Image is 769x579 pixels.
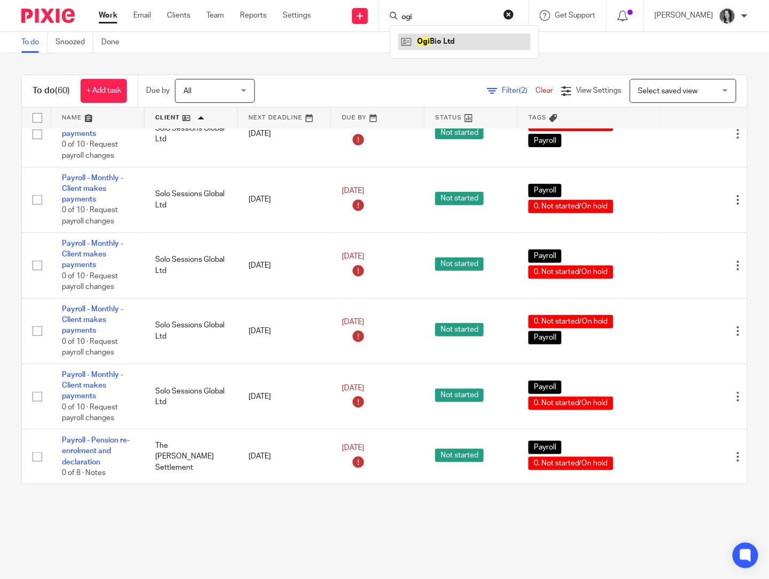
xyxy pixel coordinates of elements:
[555,12,596,19] span: Get Support
[145,429,238,484] td: The [PERSON_NAME] Settlement
[528,315,613,328] span: 0. Not started/On hold
[238,429,331,484] td: [DATE]
[576,87,622,94] span: View Settings
[342,188,364,195] span: [DATE]
[101,32,127,53] a: Done
[400,13,496,22] input: Search
[62,469,106,477] span: 0 of 8 · Notes
[62,207,118,226] span: 0 of 10 · Request payroll changes
[62,371,123,400] a: Payroll - Monthly - Client makes payments
[146,85,170,96] p: Due by
[81,79,127,103] a: + Add task
[528,184,562,197] span: Payroll
[21,32,47,53] a: To do
[238,364,331,429] td: [DATE]
[55,32,93,53] a: Snoozed
[145,232,238,298] td: Solo Sessions Global Ltd
[62,338,118,357] span: 0 of 10 · Request payroll changes
[238,298,331,364] td: [DATE]
[655,10,714,21] p: [PERSON_NAME]
[528,331,562,344] span: Payroll
[145,101,238,167] td: Solo Sessions Global Ltd
[21,9,75,23] img: Pixie
[342,445,364,452] span: [DATE]
[638,87,698,95] span: Select saved view
[55,86,70,95] span: (60)
[342,253,364,261] span: [DATE]
[62,305,123,335] a: Payroll - Monthly - Client makes payments
[62,240,123,269] a: Payroll - Monthly - Client makes payments
[528,457,613,470] span: 0. Not started/On hold
[183,87,191,95] span: All
[528,250,562,263] span: Payroll
[238,101,331,167] td: [DATE]
[145,364,238,429] td: Solo Sessions Global Ltd
[283,10,311,21] a: Settings
[145,298,238,364] td: Solo Sessions Global Ltd
[528,134,562,147] span: Payroll
[528,200,613,213] span: 0. Not started/On hold
[240,10,267,21] a: Reports
[528,397,613,410] span: 0. Not started/On hold
[62,437,130,466] a: Payroll - Pension re-enrolment and declaration
[435,323,484,336] span: Not started
[33,85,70,96] h1: To do
[238,167,331,232] td: [DATE]
[238,232,331,298] td: [DATE]
[62,141,118,160] span: 0 of 10 · Request payroll changes
[167,10,190,21] a: Clients
[342,384,364,392] span: [DATE]
[528,441,562,454] span: Payroll
[535,87,553,94] a: Clear
[342,319,364,326] span: [DATE]
[99,10,117,21] a: Work
[519,87,527,94] span: (2)
[528,381,562,394] span: Payroll
[435,192,484,205] span: Not started
[435,258,484,271] span: Not started
[435,449,484,462] span: Not started
[528,115,547,120] span: Tags
[502,87,535,94] span: Filter
[503,9,514,20] button: Clear
[62,174,123,204] a: Payroll - Monthly - Client makes payments
[435,389,484,402] span: Not started
[528,266,613,279] span: 0. Not started/On hold
[719,7,736,25] img: brodie%203%20small.jpg
[145,167,238,232] td: Solo Sessions Global Ltd
[133,10,151,21] a: Email
[206,10,224,21] a: Team
[435,126,484,139] span: Not started
[62,272,118,291] span: 0 of 10 · Request payroll changes
[62,404,118,422] span: 0 of 10 · Request payroll changes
